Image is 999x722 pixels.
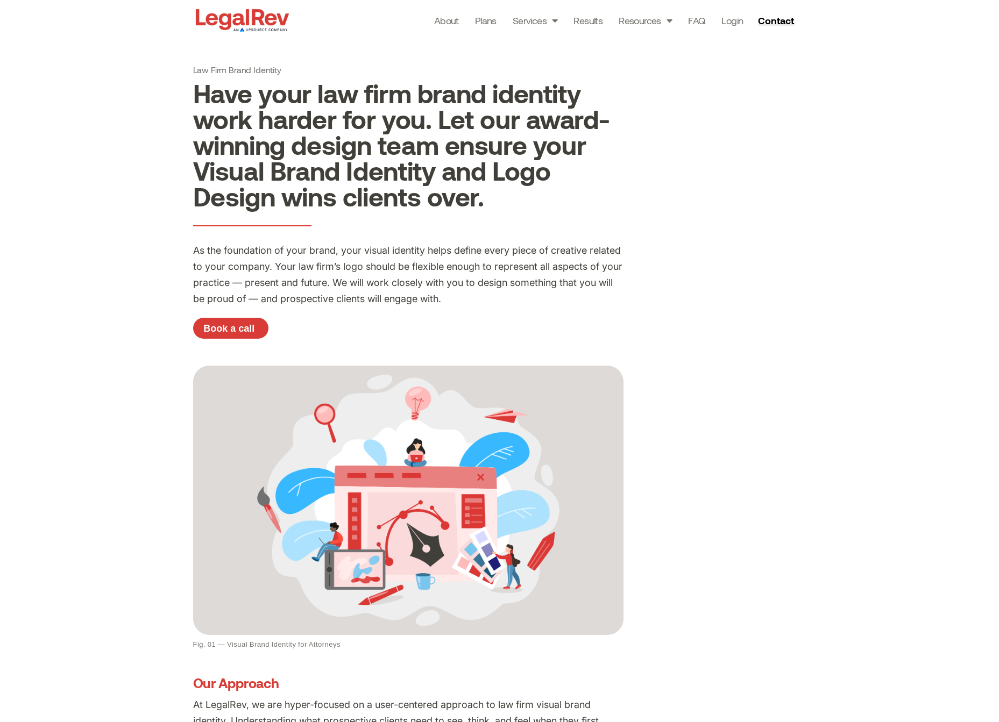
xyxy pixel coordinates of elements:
[513,13,558,28] a: Services
[193,65,624,75] h1: Law Firm Brand Identity
[573,13,603,28] a: Results
[193,640,624,649] figcaption: Fig. 01 — Visual Brand Identity for Attorneys
[203,324,254,333] span: Book a call
[434,13,459,28] a: About
[754,12,801,29] a: Contact
[721,13,743,28] a: Login
[193,318,268,339] a: Book a call
[758,16,794,25] span: Contact
[193,80,624,209] h2: Have your law firm brand identity work harder for you. Let our award-winning design team ensure y...
[619,13,672,28] a: Resources
[475,13,497,28] a: Plans
[193,242,624,307] p: As the foundation of your brand, your visual identity helps define every piece of creative relate...
[688,13,705,28] a: FAQ
[434,13,743,28] nav: Menu
[193,675,624,691] h3: Our Approach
